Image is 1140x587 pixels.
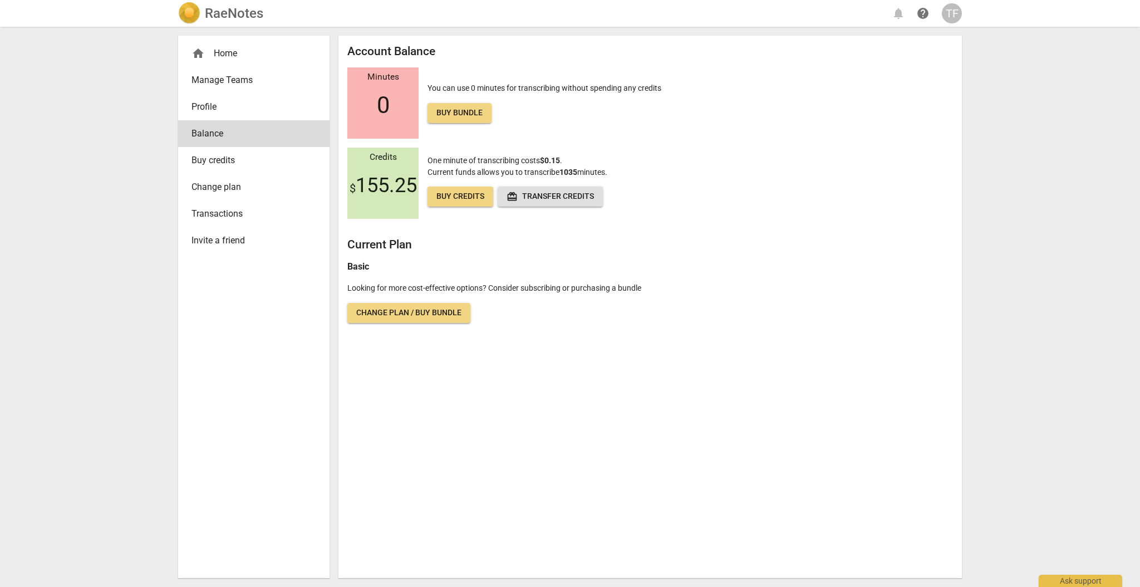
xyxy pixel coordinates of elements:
div: Credits [347,153,419,163]
a: Buy credits [427,187,493,207]
span: $ [350,182,356,195]
a: Transactions [178,200,330,227]
span: Current funds allows you to transcribe minutes. [427,168,607,177]
span: Invite a friend [191,234,307,247]
b: Basic [347,261,369,272]
span: redeem [507,191,518,202]
div: Home [191,47,307,60]
div: Minutes [347,72,419,82]
a: Change plan [178,174,330,200]
div: Ask support [1039,575,1122,587]
div: Home [178,40,330,67]
button: Transfer credits [498,187,603,207]
b: $0.15 [540,156,560,165]
a: Buy credits [178,147,330,174]
span: Profile [191,100,307,114]
img: Logo [178,2,200,25]
span: Manage Teams [191,74,307,87]
a: Profile [178,94,330,120]
button: TF [942,3,962,23]
span: Balance [191,127,307,140]
span: Buy credits [436,191,484,202]
span: 0 [377,92,390,119]
span: Change plan [191,180,307,194]
a: Balance [178,120,330,147]
span: Change plan / Buy bundle [356,307,461,319]
a: LogoRaeNotes [178,2,263,25]
b: 1035 [559,168,577,177]
h2: Current Plan [347,238,953,252]
a: Manage Teams [178,67,330,94]
a: Change plan / Buy bundle [347,303,470,323]
a: Invite a friend [178,227,330,254]
span: 155.25 [350,174,417,197]
span: Buy bundle [436,107,483,119]
span: One minute of transcribing costs . [427,156,562,165]
span: Buy credits [191,154,307,167]
p: Looking for more cost-effective options? Consider subscribing or purchasing a bundle [347,282,953,294]
span: Transfer credits [507,191,594,202]
h2: Account Balance [347,45,953,58]
a: Help [913,3,933,23]
span: Transactions [191,207,307,221]
p: You can use 0 minutes for transcribing without spending any credits [427,82,661,123]
h2: RaeNotes [205,6,263,21]
a: Buy bundle [427,103,492,123]
span: help [916,7,930,20]
span: home [191,47,205,60]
